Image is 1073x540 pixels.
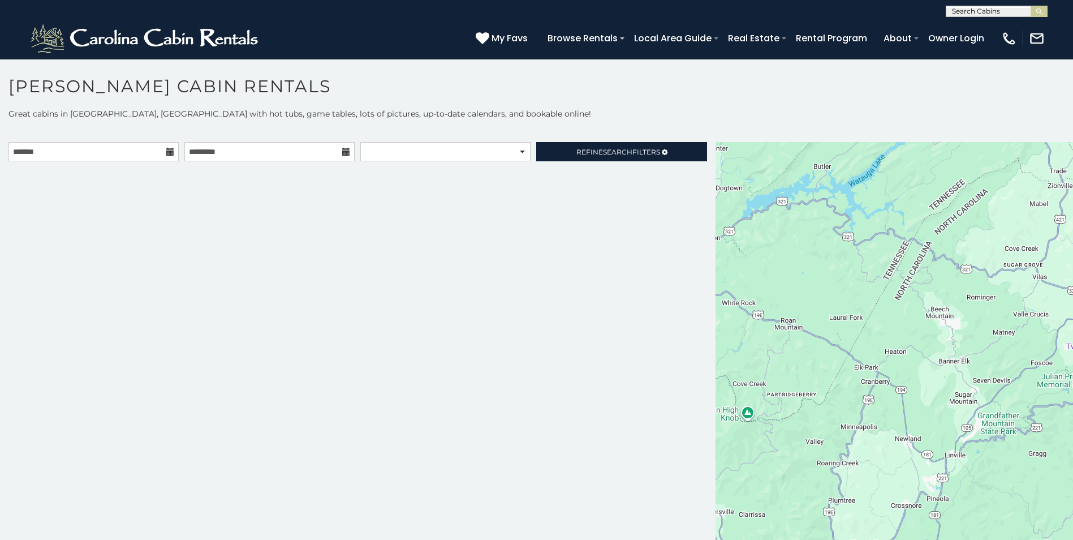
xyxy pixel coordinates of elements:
a: Real Estate [722,28,785,48]
a: Local Area Guide [628,28,717,48]
a: Browse Rentals [542,28,623,48]
span: My Favs [492,31,528,45]
img: White-1-2.png [28,22,263,55]
img: mail-regular-white.png [1029,31,1045,46]
span: Refine Filters [576,148,660,156]
a: RefineSearchFilters [536,142,706,161]
a: Owner Login [923,28,990,48]
a: Rental Program [790,28,873,48]
a: About [878,28,917,48]
span: Search [603,148,632,156]
img: phone-regular-white.png [1001,31,1017,46]
a: My Favs [476,31,531,46]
